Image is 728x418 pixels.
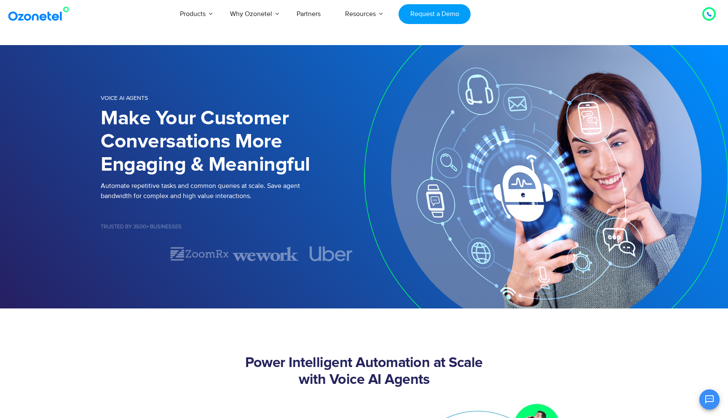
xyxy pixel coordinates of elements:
[101,249,166,259] div: 1 of 7
[233,247,298,261] img: wework
[101,107,364,177] h1: Make Your Customer Conversations More Engaging & Meaningful
[101,94,148,102] span: Voice AI Agents
[399,4,471,24] a: Request a Demo
[101,247,364,261] div: Image Carousel
[233,247,298,261] div: 3 of 7
[310,247,353,261] img: uber
[101,355,627,389] h2: Power Intelligent Automation at Scale with Voice AI Agents
[298,247,364,261] div: 4 of 7
[166,247,232,261] div: 2 of 7
[101,224,364,230] h5: Trusted by 3500+ Businesses
[699,389,720,410] button: Open chat
[101,181,364,201] p: Automate repetitive tasks and common queries at scale. Save agent bandwidth for complex and high ...
[169,247,230,261] img: zoomrx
